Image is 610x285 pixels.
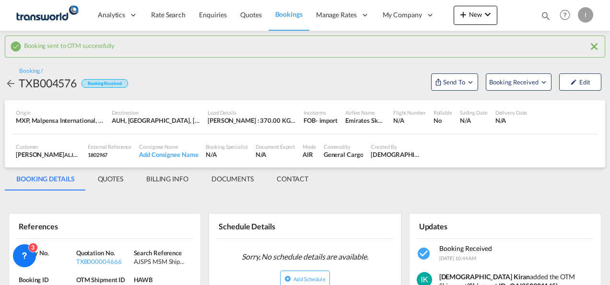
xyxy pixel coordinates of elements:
button: icon-plus 400-fgNewicon-chevron-down [454,6,497,25]
md-icon: icon-plus-circle [284,275,291,282]
span: Enquiries [199,11,227,19]
span: [DATE] 10:44 AM [439,255,477,261]
div: External Reference [88,143,131,150]
md-icon: icon-checkbox-marked-circle [417,246,432,261]
span: 1802967 [88,152,107,158]
div: Booking / [19,67,43,75]
button: Open demo menu [431,73,478,91]
div: AUH, Abu Dhabi International, Abu Dhabi, United Arab Emirates, Middle East, Middle East [112,116,200,125]
span: Search Reference [134,249,182,257]
span: HAWB [134,276,153,284]
div: Booking Specialist [206,143,247,150]
div: Rollable [434,109,452,116]
md-tab-item: DOCUMENTS [200,167,265,190]
button: icon-pencilEdit [559,73,601,91]
div: Document Expert [256,143,295,150]
div: General Cargo [324,150,364,159]
img: f753ae806dec11f0841701cdfdf085c0.png [14,4,79,26]
span: Rate Search [151,11,186,19]
div: N/A [495,116,528,125]
div: TXB004576 [19,75,77,91]
div: Airline Name [345,109,386,116]
div: Load Details [208,109,296,116]
div: Add Consignee Name [139,150,198,159]
span: Booking Received [489,77,540,87]
span: OTM Shipment ID [76,276,126,284]
div: Booking Received [82,79,128,88]
strong: [DEMOGRAPHIC_DATA] Kiran [439,273,530,281]
md-pagination-wrapper: Use the left and right arrow keys to navigate between tabs [5,167,320,190]
span: Sorry, No schedule details are available. [238,248,372,266]
md-tab-item: CONTACT [265,167,320,190]
div: References [16,217,103,234]
div: Created By [371,143,421,150]
md-icon: icon-plus 400-fg [457,9,469,20]
div: [PERSON_NAME] : 370.00 KG | Volumetric Wt : 370.00 KG | Chargeable Wt : 370.00 KG [208,116,296,125]
span: Add Schedule [293,276,325,282]
div: Delivery Date [495,109,528,116]
span: ALJAZEERA STEEL PRODUCTS CO L.L.C [64,151,158,158]
span: Help [557,7,573,23]
div: icon-arrow-left [5,75,19,91]
div: Origin [16,109,104,116]
md-icon: icon-chevron-down [482,9,493,20]
div: Commodity [324,143,364,150]
span: Booking Received [439,244,492,252]
div: Updates [417,217,504,234]
div: Irishi Kiran [371,150,421,159]
span: Analytics [98,10,125,20]
div: FOB [304,116,316,125]
md-tab-item: BOOKING DETAILS [5,167,86,190]
span: Booking ID [19,276,49,284]
div: AIR [303,150,316,159]
div: Consignee Name [139,143,198,150]
span: Booking sent to OTM successfully [24,39,115,49]
div: Destination [112,109,200,116]
span: Manage Rates [316,10,357,20]
div: N/A [19,257,74,266]
span: Quotes [240,11,261,19]
div: Mode [303,143,316,150]
div: Incoterms [304,109,338,116]
div: MXP, Malpensa International, Milan, Italy, Southern Europe, Europe [16,116,104,125]
div: [PERSON_NAME] [16,150,80,159]
md-icon: icon-magnify [540,11,551,21]
span: Bookings [275,10,303,18]
span: Inquiry No. [19,249,49,257]
md-icon: icon-pencil [570,79,577,85]
div: N/A [256,150,295,159]
div: I [578,7,593,23]
button: Open demo menu [486,73,551,91]
md-icon: icon-close [588,41,600,52]
span: Send To [442,77,466,87]
md-icon: icon-arrow-left [5,78,16,89]
div: TXB000004666 [76,257,131,266]
div: N/A [393,116,426,125]
div: Sailing Date [460,109,488,116]
md-tab-item: BILLING INFO [135,167,200,190]
div: N/A [460,116,488,125]
div: N/A [206,150,247,159]
div: No [434,116,452,125]
span: New [457,11,493,18]
div: AJSPS MSM Shipment - Sensors and Cables Lot 1 Air Freight from Italy ( 2 boxes) [134,257,189,266]
span: Quotation No. [76,249,115,257]
div: Customer [16,143,80,150]
div: Help [557,7,578,24]
md-icon: icon-checkbox-marked-circle [10,41,22,52]
div: - import [316,116,338,125]
div: icon-magnify [540,11,551,25]
div: Emirates SkyCargo [345,116,386,125]
span: My Company [383,10,422,20]
div: Schedule Details [216,217,303,234]
md-tab-item: QUOTES [86,167,135,190]
div: Flight Number [393,109,426,116]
